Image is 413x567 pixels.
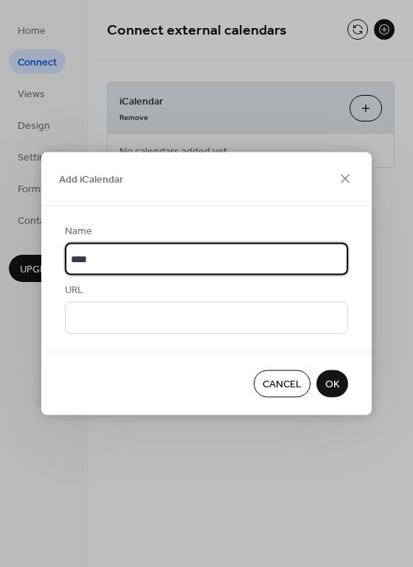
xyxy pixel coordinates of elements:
span: Add iCalendar [59,172,123,188]
span: OK [325,377,339,392]
div: URL [65,283,345,298]
button: OK [316,370,348,398]
button: Cancel [254,370,310,398]
div: Name [65,224,345,239]
span: Cancel [263,377,302,392]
